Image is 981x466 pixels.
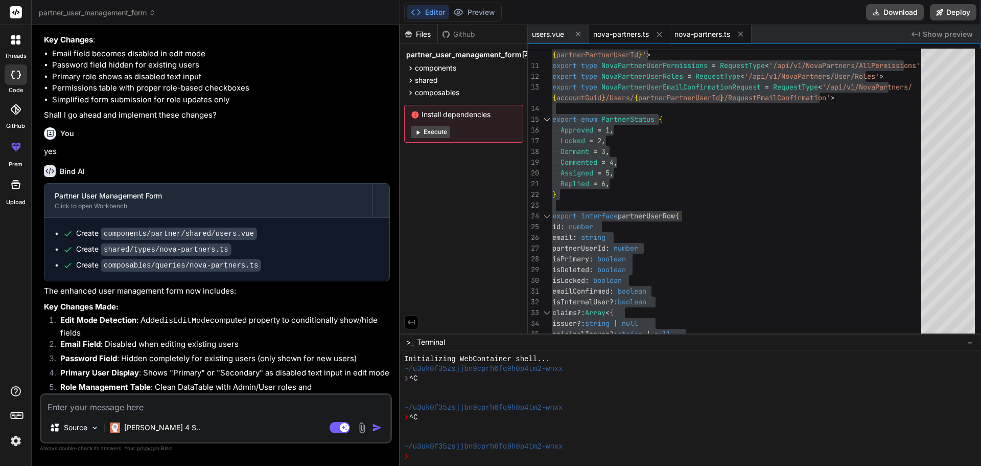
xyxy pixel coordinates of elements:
span: } [552,190,556,199]
img: icon [372,423,382,433]
span: 1 [605,125,610,135]
div: Files [400,29,437,39]
span: = [593,179,597,188]
div: 25 [528,221,539,232]
span: components [415,63,456,73]
span: RequestType [720,61,765,70]
strong: Email Field [60,339,101,349]
span: Commented [560,158,597,167]
span: } [720,93,724,102]
button: Deploy [930,4,976,20]
span: − [967,337,973,347]
span: < [605,308,610,317]
span: : [610,286,614,296]
span: | [614,319,618,328]
li: : Hidden completely for existing users (only shown for new users) [52,353,390,367]
p: The enhanced user management form now includes: [44,285,390,297]
span: originalIssuer?: [552,329,618,339]
img: settings [7,432,25,450]
span: isLocked [552,276,585,285]
span: > [879,72,883,81]
div: 17 [528,136,539,146]
span: Array [585,308,605,317]
span: : [585,276,589,285]
div: 20 [528,168,539,179]
code: shared/types/nova-partners.ts [101,243,231,256]
div: 21 [528,179,539,189]
span: { [659,115,663,124]
p: Shall I go ahead and implement these changes? [44,109,390,121]
span: partnerPartnerUserId [556,50,638,59]
span: enum [581,115,597,124]
span: = [687,72,691,81]
span: export [552,115,577,124]
button: Execute [411,126,450,138]
span: number [569,222,593,231]
div: Partner User Management Form [55,191,362,201]
div: 23 [528,200,539,211]
div: Click to collapse the range. [540,307,553,318]
div: Click to open Workbench [55,202,362,210]
span: string [581,233,605,242]
div: 28 [528,254,539,264]
span: boolean [618,297,646,306]
span: nova-partners.ts [593,29,649,39]
div: 14 [528,103,539,114]
span: composables [415,87,459,98]
span: { [552,50,556,59]
div: 16 [528,125,539,136]
li: : Clean DataTable with Admin/User roles and Dashboard/Settings/MarketingTool/Reporting permissions [52,382,390,405]
span: ^C [409,413,418,423]
div: 19 [528,157,539,168]
span: , [601,136,605,145]
span: Install dependencies [411,109,517,120]
p: Source [64,423,87,433]
div: 27 [528,243,539,254]
button: Editor [407,5,449,19]
span: ❯ [404,413,409,423]
span: } [601,93,605,102]
span: PartnerStatus [601,115,655,124]
span: Assigned [560,168,593,177]
span: string [618,329,642,339]
div: 30 [528,275,539,286]
p: [PERSON_NAME] 4 S.. [124,423,200,433]
div: 32 [528,297,539,307]
div: 29 [528,264,539,275]
span: { [675,211,679,220]
div: Create [76,244,231,255]
span: 2 [597,136,601,145]
span: : [573,233,577,242]
span: isPrimary [552,254,589,263]
span: Initializing WebContainer shell... [404,354,550,364]
span: shared [415,75,438,85]
span: claims?: [552,308,585,317]
span: number [614,243,638,253]
span: , [605,147,610,156]
span: } [638,50,642,59]
span: > [920,61,924,70]
span: Terminal [417,337,445,347]
h6: You [60,128,74,139]
div: 11 [528,60,539,71]
span: 6 [601,179,605,188]
span: id [552,222,560,231]
div: Create [76,260,261,271]
label: Upload [6,198,26,207]
button: − [965,334,975,350]
span: 4 [610,158,614,167]
div: 34 [528,318,539,329]
span: ^C [409,374,418,384]
span: '/api/v1/NovaPartners/AllPermissions' [769,61,920,70]
button: Download [866,4,924,20]
li: : Added computed property to conditionally show/hide fields [52,315,390,339]
label: threads [5,52,27,60]
label: code [9,86,23,95]
span: Approved [560,125,593,135]
div: 15 [528,114,539,125]
span: NovaPartnerUserRoles [601,72,683,81]
span: users.vue [532,29,564,39]
div: 31 [528,286,539,297]
li: : Shows "Primary" or "Secondary" as disabled text input in edit mode [52,367,390,382]
span: interface [581,211,618,220]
